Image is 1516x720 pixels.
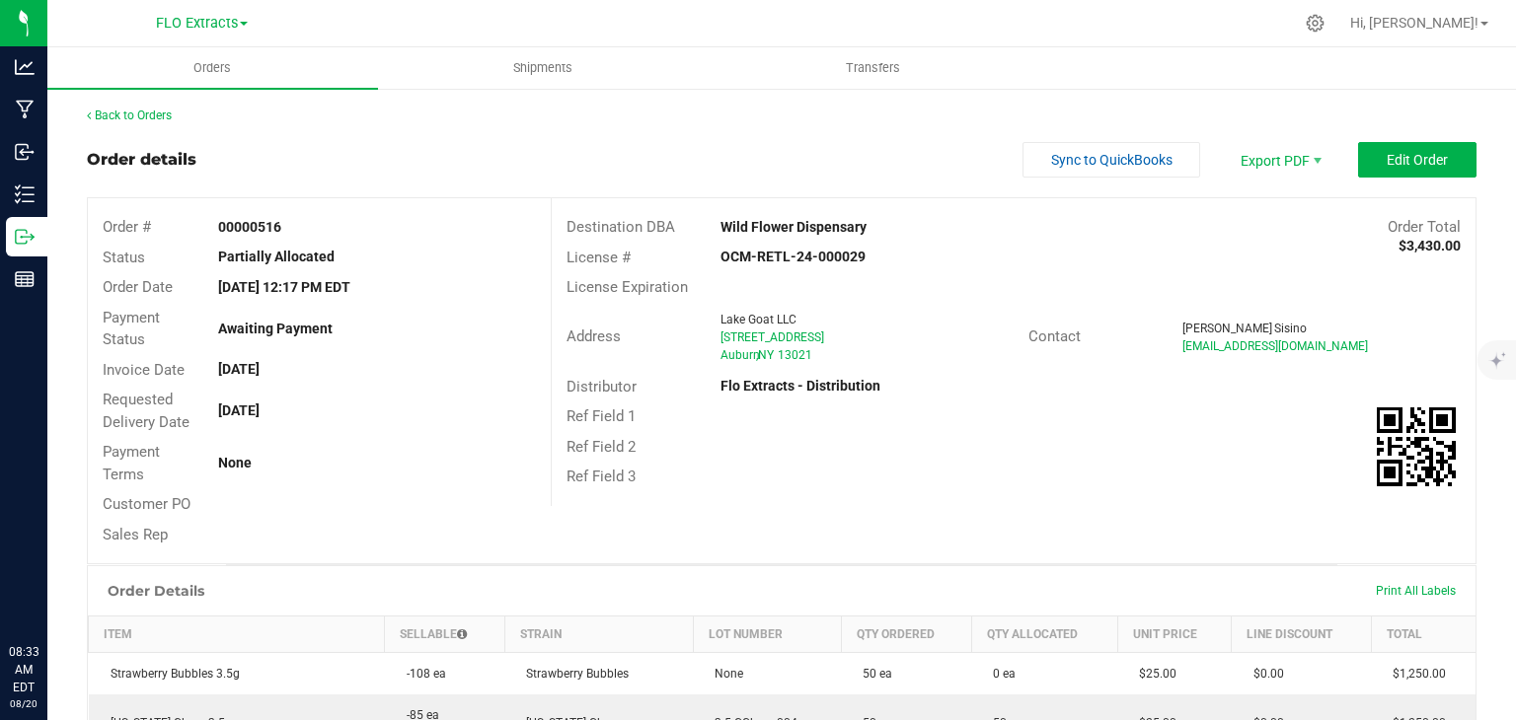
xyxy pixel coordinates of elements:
span: Orders [167,59,258,77]
span: Distributor [567,378,637,396]
span: Address [567,327,621,345]
span: [EMAIL_ADDRESS][DOMAIN_NAME] [1182,339,1368,353]
button: Edit Order [1358,142,1477,178]
span: Customer PO [103,495,190,513]
a: Orders [47,47,378,89]
span: Destination DBA [567,218,675,236]
span: [PERSON_NAME] [1182,322,1272,335]
span: Auburn [720,348,760,362]
span: Payment Status [103,309,160,349]
strong: OCM-RETL-24-000029 [720,249,866,264]
inline-svg: Analytics [15,57,35,77]
a: Back to Orders [87,108,172,122]
strong: Flo Extracts - Distribution [720,378,880,394]
span: Ref Field 2 [567,438,636,456]
span: Shipments [487,59,599,77]
span: License # [567,249,631,266]
span: [STREET_ADDRESS] [720,330,824,344]
th: Line Discount [1232,616,1372,653]
strong: Partially Allocated [218,249,335,264]
span: Contact [1028,327,1081,345]
span: Sisino [1274,322,1307,335]
th: Item [89,616,385,653]
th: Lot Number [693,616,841,653]
th: Strain [504,616,693,653]
span: Strawberry Bubbles 3.5g [101,667,240,681]
strong: $3,430.00 [1399,238,1461,253]
span: , [756,348,758,362]
span: Edit Order [1387,152,1448,168]
span: Status [103,249,145,266]
span: 13021 [778,348,812,362]
span: 0 ea [983,667,1016,681]
span: Strawberry Bubbles [516,667,629,681]
inline-svg: Reports [15,269,35,289]
span: Transfers [819,59,927,77]
span: $1,250.00 [1383,667,1446,681]
span: Hi, [PERSON_NAME]! [1350,15,1478,31]
span: $25.00 [1129,667,1176,681]
span: 50 ea [853,667,892,681]
span: FLO Extracts [156,15,238,32]
span: Requested Delivery Date [103,391,189,431]
span: Ref Field 3 [567,468,636,485]
span: None [705,667,743,681]
strong: Awaiting Payment [218,321,333,336]
h1: Order Details [108,583,204,599]
inline-svg: Inbound [15,142,35,162]
th: Qty Ordered [841,616,971,653]
span: Order # [103,218,151,236]
span: Ref Field 1 [567,407,636,425]
p: 08/20 [9,696,38,711]
strong: None [218,455,252,470]
span: Invoice Date [103,361,185,379]
span: Order Total [1388,218,1461,236]
strong: Wild Flower Dispensary [720,219,867,235]
div: Order details [87,148,196,172]
inline-svg: Manufacturing [15,100,35,119]
th: Unit Price [1117,616,1231,653]
span: -108 ea [397,667,446,681]
strong: 00000516 [218,219,281,235]
a: Shipments [378,47,709,89]
span: License Expiration [567,278,688,296]
iframe: Resource center unread badge [58,559,82,583]
span: Sync to QuickBooks [1051,152,1173,168]
inline-svg: Inventory [15,184,35,204]
strong: [DATE] 12:17 PM EDT [218,279,350,295]
a: Transfers [709,47,1039,89]
div: Manage settings [1303,14,1327,33]
span: NY [758,348,774,362]
strong: [DATE] [218,361,260,377]
p: 08:33 AM EDT [9,643,38,696]
th: Total [1371,616,1476,653]
th: Qty Allocated [971,616,1117,653]
li: Export PDF [1220,142,1338,178]
span: Order Date [103,278,173,296]
th: Sellable [385,616,504,653]
iframe: Resource center [20,562,79,621]
span: $0.00 [1244,667,1284,681]
span: Lake Goat LLC [720,313,796,326]
span: Sales Rep [103,526,168,543]
span: Payment Terms [103,443,160,483]
span: Print All Labels [1376,584,1456,598]
strong: [DATE] [218,402,260,418]
qrcode: 00000516 [1377,407,1456,486]
img: Scan me! [1377,407,1456,486]
button: Sync to QuickBooks [1023,142,1200,178]
inline-svg: Outbound [15,227,35,247]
